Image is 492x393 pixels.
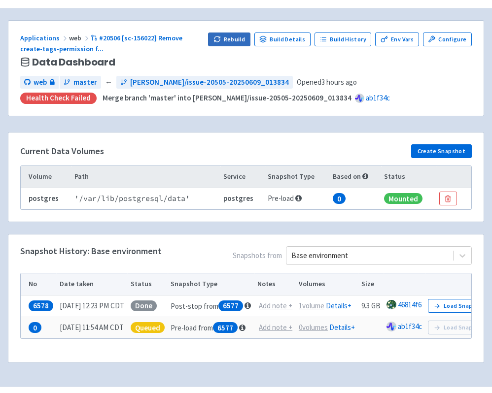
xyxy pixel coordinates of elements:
th: Based on [330,166,381,188]
a: ab1f34c [366,93,390,102]
button: Load Snapshot [428,299,491,313]
span: ← [105,77,112,88]
th: No [21,273,56,295]
button: Create Snapshot [411,144,472,158]
a: Applications [20,33,69,42]
span: web [34,77,47,88]
th: Notes [254,273,296,295]
span: Data Dashboard [32,57,115,68]
span: 6578 [29,300,53,312]
button: Rebuild [208,33,250,46]
th: Snapshot Type [168,273,254,295]
b: postgres [29,194,59,203]
a: 46814f6 [398,300,422,309]
span: Mounted [384,193,422,204]
td: Post-stop from [168,295,254,317]
u: Add note + [259,323,292,332]
time: 3 hours ago [321,77,357,87]
span: Snapshots from [162,246,472,269]
span: 6577 [213,322,238,333]
a: Build Details [254,33,311,46]
span: 0 [333,193,346,204]
th: Snapshot Type [265,166,330,188]
span: 6577 [218,300,243,312]
u: 1 volume [299,301,324,310]
th: Volumes [296,273,358,295]
th: Service [220,166,265,188]
span: Opened [297,77,357,88]
a: Env Vars [375,33,419,46]
th: Status [381,166,436,188]
b: postgres [223,194,253,203]
span: 0 [29,322,41,333]
h4: Snapshot History: Base environment [20,246,162,256]
span: Done [131,300,157,312]
span: master [73,77,97,88]
th: Date taken [56,273,127,295]
a: [PERSON_NAME]/issue-20505-20250609_013834 [116,76,293,89]
button: Load Snapshot [428,321,491,334]
th: Volume [21,166,71,188]
strong: Merge branch 'master' into [PERSON_NAME]/issue-20505-20250609_013834 [103,93,351,102]
td: ' /var/lib/postgresql/data ' [71,188,220,209]
u: Add note + [259,301,292,310]
a: Details+ [326,301,351,310]
th: Size [358,273,384,295]
th: Status [127,273,168,295]
span: web [69,33,91,42]
th: Path [71,166,220,188]
a: Details+ [329,323,355,332]
a: Configure [423,33,472,46]
h4: Current Data Volumes [20,146,104,156]
span: [PERSON_NAME]/issue-20505-20250609_013834 [130,77,289,88]
a: #20506 [sc-156022] Remove create-tags-permission f... [20,33,182,54]
td: [DATE] 12:23 PM CDT [56,295,127,317]
div: Health check failed [20,93,97,104]
td: [DATE] 11:54 AM CDT [56,317,127,338]
a: ab1f34c [398,322,422,331]
u: 0 volume s [299,323,328,332]
span: #20506 [sc-156022] Remove create-tags-permission f ... [20,33,182,54]
td: Pre-load from [168,317,254,338]
a: web [20,76,59,89]
a: master [60,76,101,89]
span: Queued [131,322,165,333]
a: Build History [315,33,372,46]
span: Pre-load [268,194,302,203]
td: 9.3 GB [358,295,384,317]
